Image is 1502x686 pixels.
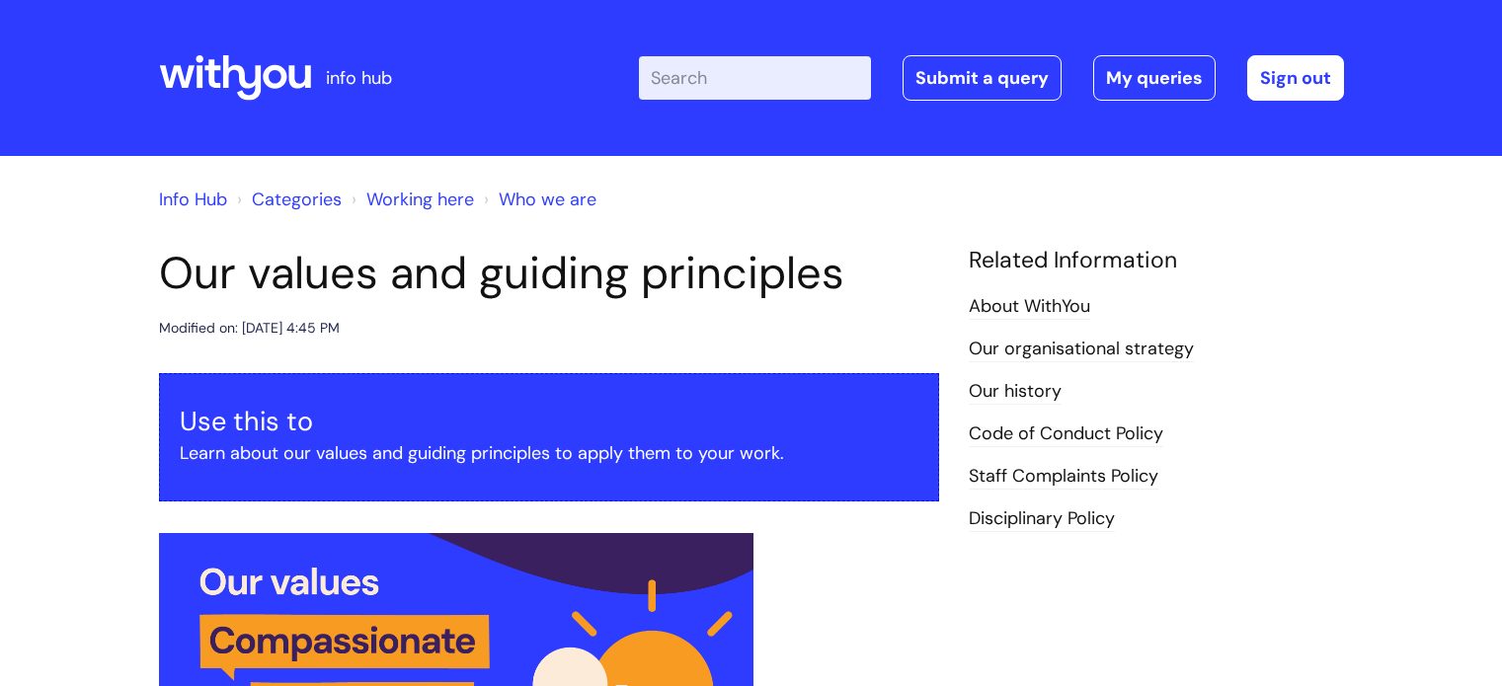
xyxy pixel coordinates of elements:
h3: Use this to [180,406,918,437]
a: Our organisational strategy [969,337,1194,362]
a: Sign out [1247,55,1344,101]
a: Who we are [499,188,596,211]
input: Search [639,56,871,100]
a: Disciplinary Policy [969,506,1115,532]
h4: Related Information [969,247,1344,274]
div: Modified on: [DATE] 4:45 PM [159,316,340,341]
div: | - [639,55,1344,101]
li: Who we are [479,184,596,215]
a: Our history [969,379,1062,405]
h1: Our values and guiding principles [159,247,939,300]
a: Submit a query [903,55,1062,101]
li: Working here [347,184,474,215]
p: Learn about our values and guiding principles to apply them to your work. [180,437,918,469]
li: Solution home [232,184,342,215]
a: My queries [1093,55,1216,101]
a: Categories [252,188,342,211]
p: info hub [326,62,392,94]
a: About WithYou [969,294,1090,320]
a: Staff Complaints Policy [969,464,1158,490]
a: Working here [366,188,474,211]
a: Code of Conduct Policy [969,421,1163,447]
a: Info Hub [159,188,227,211]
